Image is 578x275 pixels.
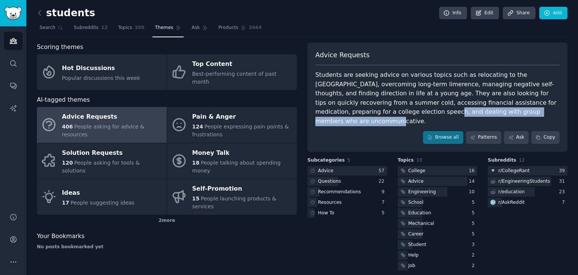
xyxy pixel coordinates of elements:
div: 5 [382,210,387,217]
a: How To5 [307,208,387,218]
div: Students are seeking advice on various topics such as relocating to the [GEOGRAPHIC_DATA], overco... [315,70,560,126]
a: Self-Promotion15People launching products & services [167,179,297,215]
div: 7 [382,199,387,206]
span: Best-performing content of past month [192,71,277,85]
div: Engineering [408,189,436,196]
a: Top ContentBest-performing content of past month [167,54,297,90]
span: Topics [398,157,414,164]
span: 3664 [249,24,262,31]
div: 5 [472,220,478,227]
a: Career5 [398,229,478,239]
div: Top Content [192,58,293,70]
a: Questions22 [307,177,387,186]
img: AskReddit [490,200,496,205]
div: Help [408,252,419,259]
a: Search [37,22,66,37]
div: 39 [559,168,567,174]
h2: students [37,7,95,19]
span: 406 [62,124,73,130]
div: Education [408,210,431,217]
span: People suggesting ideas [70,200,134,206]
a: Job2 [398,261,478,270]
a: Add [539,7,567,20]
span: Ask [192,24,200,31]
div: 22 [379,178,387,185]
span: Subcategories [307,157,345,164]
span: 5 [347,157,350,163]
a: Mechanical5 [398,219,478,228]
span: 200 [135,24,144,31]
a: Advice57 [307,166,387,176]
button: Copy [531,131,560,144]
a: Education5 [398,208,478,218]
span: Themes [155,24,173,31]
span: 17 [62,200,69,206]
a: Edit [471,7,499,20]
a: r/EngineeringStudents31 [488,177,567,186]
div: 2 [472,263,478,269]
div: 5 [472,231,478,238]
div: 2 [472,252,478,259]
span: Scoring themes [37,43,83,52]
span: People expressing pain points & frustrations [192,124,289,137]
div: School [408,199,424,206]
a: Products3664 [216,22,264,37]
a: Engineering10 [398,187,478,197]
span: People asking for advice & resources [62,124,144,137]
div: Mechanical [408,220,434,227]
div: Self-Promotion [192,183,293,195]
a: Hot DiscussionsPopular discussions this week [37,54,167,90]
div: 5 [472,199,478,206]
a: Ask [504,131,529,144]
div: Questions [318,178,341,185]
div: 57 [379,168,387,174]
div: r/ AskReddit [498,199,525,206]
a: r/education23 [488,187,567,197]
a: Browse all [423,131,463,144]
div: Pain & Anger [192,111,293,123]
span: AI-tagged themes [37,95,90,105]
span: People talking about spending money [192,160,281,174]
span: Search [40,24,55,31]
a: Info [439,7,467,20]
a: Pain & Anger124People expressing pain points & frustrations [167,107,297,143]
a: School5 [398,198,478,207]
a: CollegeRantr/CollegeRant39 [488,166,567,176]
a: Ask [189,22,210,37]
div: Advice Requests [62,111,163,123]
div: 2 more [37,215,297,227]
div: 10 [469,189,478,196]
div: College [408,168,426,174]
span: Subreddits [74,24,99,31]
div: 3 [472,241,478,248]
a: Patterns [466,131,501,144]
span: 12 [519,157,525,163]
a: Help2 [398,251,478,260]
div: r/ CollegeRant [498,168,529,174]
a: Resources7 [307,198,387,207]
span: 124 [192,124,203,130]
a: Advice Requests406People asking for advice & resources [37,107,167,143]
a: Solution Requests120People asking for tools & solutions [37,143,167,179]
a: Money Talk18People talking about spending money [167,143,297,179]
a: Share [503,7,535,20]
div: Solution Requests [62,147,163,159]
div: Hot Discussions [62,62,140,74]
div: Advice [318,168,333,174]
div: 23 [559,189,567,196]
a: Advice14 [398,177,478,186]
span: Subreddits [488,157,516,164]
a: AskRedditr/AskReddit7 [488,198,567,207]
div: Money Talk [192,147,293,159]
span: 10 [416,157,422,163]
a: Student3 [398,240,478,249]
div: 31 [559,178,567,185]
a: Themes [152,22,184,37]
div: Resources [318,199,342,206]
a: Subreddits12 [71,22,110,37]
span: People launching products & services [192,196,276,209]
img: GummySearch logo [5,7,22,20]
div: 16 [469,168,478,174]
div: Job [408,263,415,269]
span: Advice Requests [315,50,370,60]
